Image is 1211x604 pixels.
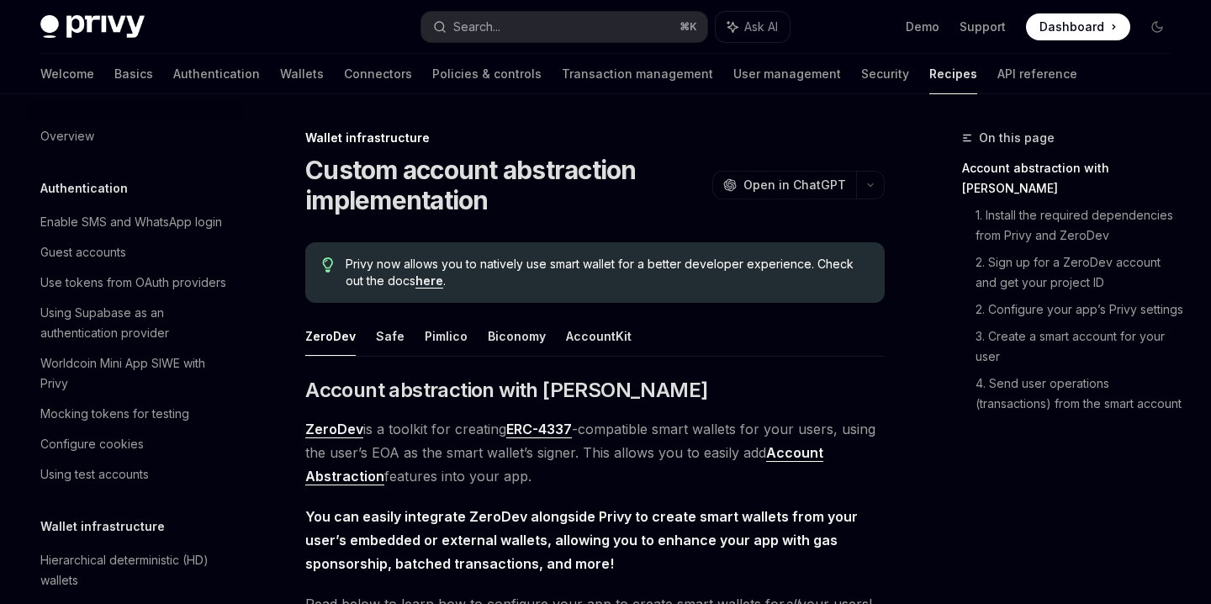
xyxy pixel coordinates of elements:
a: Security [861,54,909,94]
div: Mocking tokens for testing [40,404,189,424]
div: Using test accounts [40,464,149,485]
a: Support [960,19,1006,35]
span: is a toolkit for creating -compatible smart wallets for your users, using the user’s EOA as the s... [305,417,885,488]
div: Wallet infrastructure [305,130,885,146]
a: here [415,273,443,289]
a: Enable SMS and WhatsApp login [27,207,242,237]
div: Guest accounts [40,242,126,262]
a: Transaction management [562,54,713,94]
div: Use tokens from OAuth providers [40,273,226,293]
div: Using Supabase as an authentication provider [40,303,232,343]
a: Basics [114,54,153,94]
a: Use tokens from OAuth providers [27,268,242,298]
button: ZeroDev [305,316,356,356]
a: Welcome [40,54,94,94]
a: Demo [906,19,939,35]
button: Ask AI [716,12,790,42]
span: On this page [979,128,1055,148]
a: Wallets [280,54,324,94]
span: Account abstraction with [PERSON_NAME] [305,377,707,404]
a: Using test accounts [27,459,242,490]
a: Worldcoin Mini App SIWE with Privy [27,348,242,399]
a: Hierarchical deterministic (HD) wallets [27,545,242,596]
a: 4. Send user operations (transactions) from the smart account [976,370,1184,417]
a: Overview [27,121,242,151]
a: Policies & controls [432,54,542,94]
button: Biconomy [488,316,546,356]
h5: Wallet infrastructure [40,517,165,537]
a: Account abstraction with [PERSON_NAME] [962,155,1184,202]
a: Configure cookies [27,429,242,459]
h1: Custom account abstraction implementation [305,155,706,215]
a: Authentication [173,54,260,94]
div: Worldcoin Mini App SIWE with Privy [40,353,232,394]
a: ZeroDev [305,421,363,438]
a: API reference [997,54,1077,94]
button: AccountKit [566,316,632,356]
a: ERC-4337 [506,421,572,438]
span: Ask AI [744,19,778,35]
span: Privy now allows you to natively use smart wallet for a better developer experience. Check out th... [346,256,868,289]
div: Configure cookies [40,434,144,454]
div: Hierarchical deterministic (HD) wallets [40,550,232,591]
a: Dashboard [1026,13,1130,40]
a: Mocking tokens for testing [27,399,242,429]
div: Search... [453,17,500,37]
span: ⌘ K [680,20,697,34]
a: Using Supabase as an authentication provider [27,298,242,348]
div: Enable SMS and WhatsApp login [40,212,222,232]
button: Search...⌘K [421,12,706,42]
span: Open in ChatGPT [743,177,846,193]
a: Recipes [929,54,977,94]
a: User management [733,54,841,94]
a: 2. Configure your app’s Privy settings [976,296,1184,323]
strong: You can easily integrate ZeroDev alongside Privy to create smart wallets from your user’s embedde... [305,508,858,572]
h5: Authentication [40,178,128,199]
button: Pimlico [425,316,468,356]
a: 1. Install the required dependencies from Privy and ZeroDev [976,202,1184,249]
a: Guest accounts [27,237,242,268]
button: Safe [376,316,405,356]
button: Open in ChatGPT [712,171,856,199]
svg: Tip [322,257,334,273]
img: dark logo [40,15,145,39]
span: Dashboard [1039,19,1104,35]
div: Overview [40,126,94,146]
a: 2. Sign up for a ZeroDev account and get your project ID [976,249,1184,296]
a: 3. Create a smart account for your user [976,323,1184,370]
button: Toggle dark mode [1144,13,1171,40]
a: Connectors [344,54,412,94]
